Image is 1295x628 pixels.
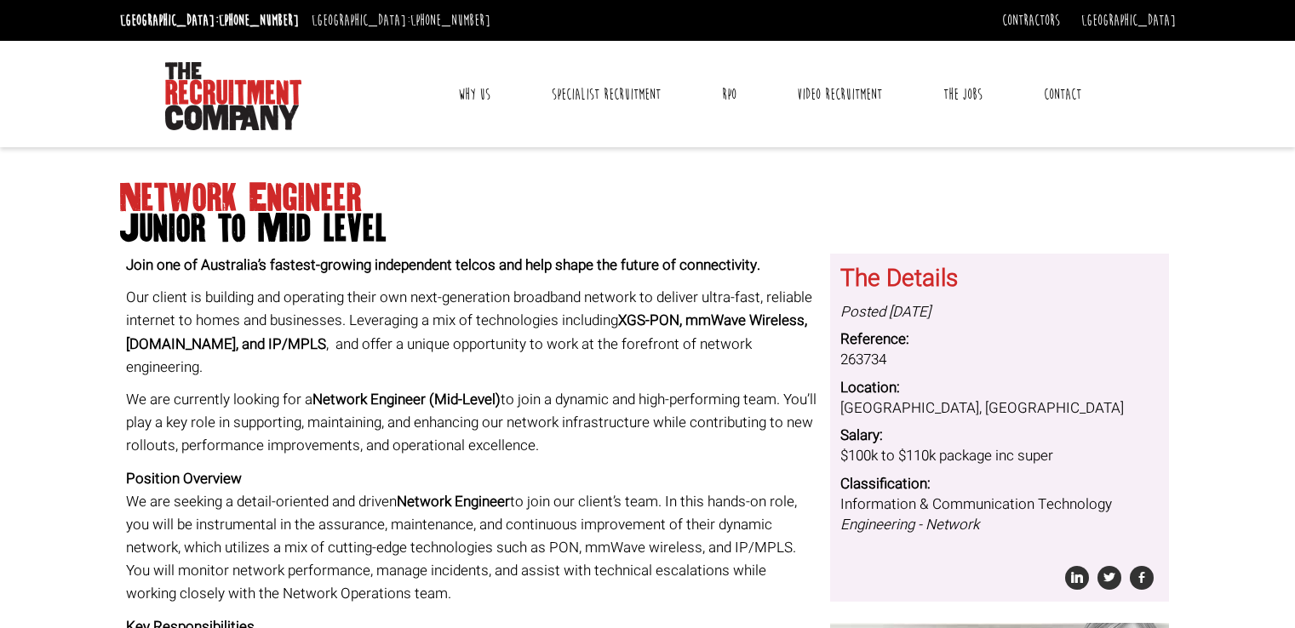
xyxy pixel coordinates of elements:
dt: Classification: [840,474,1159,494]
a: RPO [709,73,749,116]
a: Contact [1031,73,1094,116]
dt: Reference: [840,329,1159,350]
dd: Information & Communication Technology [840,494,1159,536]
h3: The Details [840,266,1159,293]
strong: Position Overview [126,468,242,489]
a: Specialist Recruitment [539,73,673,116]
a: [GEOGRAPHIC_DATA] [1081,11,1176,30]
a: Video Recruitment [784,73,895,116]
a: The Jobs [931,73,995,116]
dt: Salary: [840,425,1159,446]
p: We are currently looking for a to join a dynamic and high-performing team. You’ll play a key role... [126,388,817,458]
strong: Join one of Australia’s fastest-growing independent telcos and help shape the future of connectiv... [126,254,760,276]
a: [PHONE_NUMBER] [219,11,299,30]
strong: XGS-PON, mmWave Wireless, [DOMAIN_NAME], and IP/MPLS [126,310,807,354]
a: Why Us [445,73,503,116]
strong: Network Engineer (Mid-Level) [312,389,501,410]
dd: $100k to $110k package inc super [840,446,1159,466]
li: [GEOGRAPHIC_DATA]: [116,7,303,34]
img: The Recruitment Company [165,62,301,130]
span: Junior to Mid level [120,214,1176,244]
p: Our client is building and operating their own next-generation broadband network to deliver ultra... [126,286,817,379]
li: [GEOGRAPHIC_DATA]: [307,7,495,34]
i: Posted [DATE] [840,301,931,323]
h1: Network Engineer [120,183,1176,244]
dd: 263734 [840,350,1159,370]
a: Contractors [1002,11,1060,30]
a: [PHONE_NUMBER] [410,11,490,30]
p: We are seeking a detail-oriented and driven to join our client’s team. In this hands-on role, you... [126,467,817,606]
i: Engineering - Network [840,514,979,535]
dd: [GEOGRAPHIC_DATA], [GEOGRAPHIC_DATA] [840,398,1159,419]
strong: Network Engineer [397,491,510,512]
dt: Location: [840,378,1159,398]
